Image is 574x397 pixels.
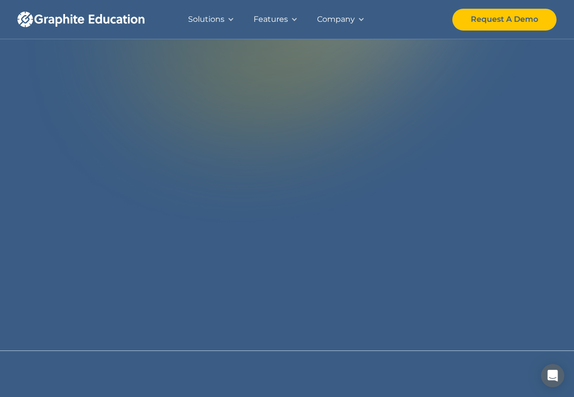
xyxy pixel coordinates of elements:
[317,13,355,26] div: Company
[541,364,564,387] div: Open Intercom Messenger
[471,13,538,26] div: Request A Demo
[452,9,557,31] a: Request A Demo
[254,13,288,26] div: Features
[188,13,224,26] div: Solutions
